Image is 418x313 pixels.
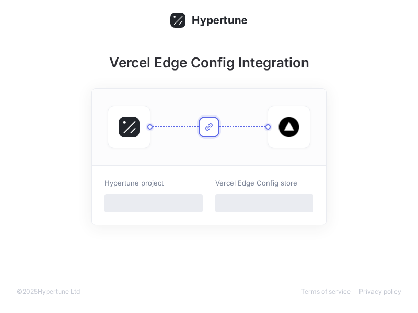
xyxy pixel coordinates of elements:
h1: Vercel Edge Config Integration [73,52,345,73]
p: Hypertune project [104,178,203,189]
a: Terms of service [301,287,351,295]
span: ‌ [215,194,313,212]
p: Vercel Edge Config store [215,178,313,189]
span: ‌ [104,194,203,212]
a: Privacy policy [359,287,401,295]
div: © 2025 Hypertune Ltd [17,287,80,296]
